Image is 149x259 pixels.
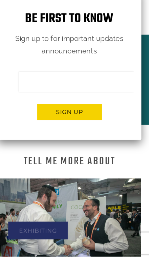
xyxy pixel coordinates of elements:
a: Exhibiting [17,224,73,240]
a: Close [134,8,140,14]
h1: Be first to know [14,23,135,44]
p: Sign up to for important updates announcements [14,46,135,70]
button: Sign up [44,113,105,128]
h1: Tell me more About [31,163,118,171]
